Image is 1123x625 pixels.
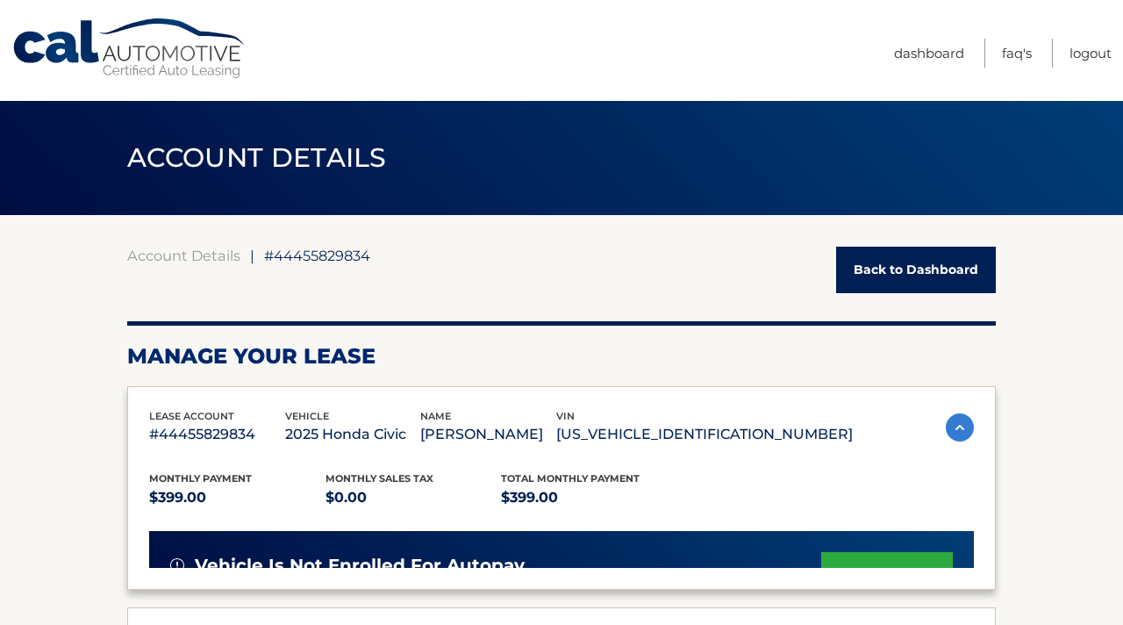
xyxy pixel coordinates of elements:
[127,343,996,370] h2: Manage Your Lease
[11,18,248,80] a: Cal Automotive
[195,555,525,577] span: vehicle is not enrolled for autopay
[325,485,502,510] p: $0.00
[556,410,575,422] span: vin
[127,247,240,264] a: Account Details
[836,247,996,293] a: Back to Dashboard
[285,410,329,422] span: vehicle
[127,141,387,174] span: ACCOUNT DETAILS
[501,472,640,485] span: Total Monthly Payment
[821,552,953,599] a: set up autopay
[285,422,421,447] p: 2025 Honda Civic
[501,485,677,510] p: $399.00
[264,247,370,264] span: #44455829834
[149,422,285,447] p: #44455829834
[149,410,234,422] span: lease account
[149,485,325,510] p: $399.00
[1002,39,1032,68] a: FAQ's
[420,422,556,447] p: [PERSON_NAME]
[556,422,853,447] p: [US_VEHICLE_IDENTIFICATION_NUMBER]
[420,410,451,422] span: name
[1069,39,1112,68] a: Logout
[149,472,252,485] span: Monthly Payment
[170,558,184,572] img: alert-white.svg
[946,413,974,442] img: accordion-active.svg
[894,39,964,68] a: Dashboard
[250,247,254,264] span: |
[325,472,433,485] span: Monthly sales Tax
